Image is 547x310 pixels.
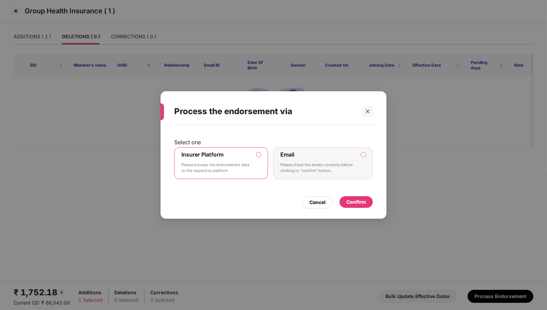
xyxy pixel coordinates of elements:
p: Select one [174,139,373,146]
div: Cancel [309,199,326,206]
div: Confirm [346,198,366,206]
span: close [365,109,370,113]
label: Email [280,151,294,158]
div: Process the endorsement via [174,98,356,125]
input: EmailPlease check the emails correctly before clicking to “confirm” button. [361,152,366,157]
p: Please check the emails correctly before clicking to “confirm” button. [280,162,356,174]
label: Insurer Platform [181,151,224,158]
input: Insurer PlatformPlease process the endorsement data to the respective platform [256,152,261,157]
p: Please process the endorsement data to the respective platform [181,162,251,174]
